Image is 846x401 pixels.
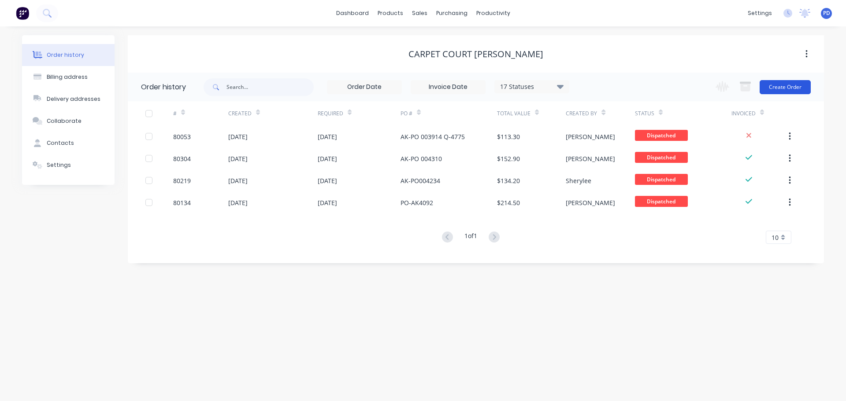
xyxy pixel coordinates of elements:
div: [PERSON_NAME] [566,132,615,141]
button: Collaborate [22,110,115,132]
div: $152.90 [497,154,520,163]
span: Dispatched [635,130,688,141]
div: Created [228,101,318,125]
button: Delivery addresses [22,88,115,110]
div: $214.50 [497,198,520,207]
div: # [173,101,228,125]
div: [DATE] [228,198,248,207]
div: [DATE] [318,198,337,207]
img: Factory [16,7,29,20]
div: Order history [47,51,84,59]
div: products [373,7,408,20]
div: Carpet Court [PERSON_NAME] [408,49,543,59]
div: Required [318,110,343,118]
div: productivity [472,7,515,20]
div: Created By [566,110,597,118]
a: dashboard [332,7,373,20]
span: PD [823,9,830,17]
div: Status [635,110,654,118]
div: Required [318,101,401,125]
div: Invoiced [731,101,787,125]
div: $134.20 [497,176,520,185]
div: [DATE] [228,176,248,185]
div: AK-PO004234 [401,176,440,185]
span: Dispatched [635,196,688,207]
button: Contacts [22,132,115,154]
div: Settings [47,161,71,169]
div: 80219 [173,176,191,185]
button: Settings [22,154,115,176]
div: Contacts [47,139,74,147]
div: Total Value [497,101,566,125]
div: [PERSON_NAME] [566,198,615,207]
div: [DATE] [318,132,337,141]
button: Order history [22,44,115,66]
div: 80304 [173,154,191,163]
div: PO-AK4092 [401,198,433,207]
button: Billing address [22,66,115,88]
div: Sherylee [566,176,591,185]
input: Search... [226,78,314,96]
div: purchasing [432,7,472,20]
div: 80053 [173,132,191,141]
div: Collaborate [47,117,82,125]
div: AK-PO 003914 Q-4775 [401,132,465,141]
div: # [173,110,177,118]
div: [PERSON_NAME] [566,154,615,163]
div: [DATE] [318,176,337,185]
div: [DATE] [228,154,248,163]
div: Billing address [47,73,88,81]
div: 80134 [173,198,191,207]
input: Order Date [327,81,401,94]
span: Dispatched [635,152,688,163]
div: [DATE] [318,154,337,163]
button: Create Order [760,80,811,94]
div: 17 Statuses [495,82,569,92]
div: $113.30 [497,132,520,141]
div: Invoiced [731,110,756,118]
div: Status [635,101,731,125]
div: Created By [566,101,634,125]
span: 10 [772,233,779,242]
div: AK-PO 004310 [401,154,442,163]
div: Order history [141,82,186,92]
div: Created [228,110,252,118]
span: Dispatched [635,174,688,185]
input: Invoice Date [411,81,485,94]
div: PO # [401,110,412,118]
div: settings [743,7,776,20]
div: Delivery addresses [47,95,100,103]
div: [DATE] [228,132,248,141]
div: PO # [401,101,497,125]
div: 1 of 1 [464,231,477,244]
div: Total Value [497,110,531,118]
div: sales [408,7,432,20]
